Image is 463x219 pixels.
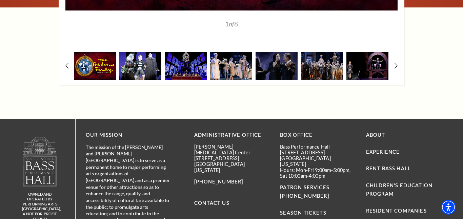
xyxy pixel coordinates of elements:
[165,52,207,80] img: A theatrical scene featuring a long table with characters, surrounded by ghostly figures and dram...
[194,161,270,173] p: [GEOGRAPHIC_DATA][US_STATE]
[280,155,356,167] p: [GEOGRAPHIC_DATA][US_STATE]
[366,166,411,171] a: Rent Bass Hall
[101,21,362,27] p: 1 8
[280,131,356,139] p: BOX OFFICE
[229,20,234,28] span: of
[210,52,252,80] img: A theatrical performance featuring characters in vintage costumes, with dramatic poses and expres...
[23,137,57,187] img: owned and operated by Performing Arts Fort Worth, A NOT-FOR-PROFIT 501(C)3 ORGANIZATION
[119,52,161,80] img: Three characters in theatrical costumes interact on stage, with a colorful backdrop. One wears a ...
[74,52,116,80] img: A stylized illustration of the Addams Family in a gold frame, with a dark red background. Text re...
[441,200,456,215] div: Accessibility Menu
[86,131,170,139] p: OUR MISSION
[80,31,95,46] div: Accessibility Menu
[366,208,427,214] a: Resident Companies
[194,200,229,206] a: Contact Us
[194,144,270,156] p: [PERSON_NAME][MEDICAL_DATA] Center
[346,52,388,80] img: A stage scene featuring a girl in a black dress and braids standing beside a seated boy in stripe...
[194,178,270,186] p: [PHONE_NUMBER]
[280,144,356,150] p: Bass Performance Hall
[194,155,270,161] p: [STREET_ADDRESS]
[366,132,385,138] a: About
[194,131,270,139] p: Administrative Office
[7,7,14,14] a: Open this option
[366,182,432,197] a: Children's Education Program
[280,150,356,155] p: [STREET_ADDRESS]
[366,149,400,155] a: Experience
[280,183,356,200] p: PATRON SERVICES [PHONE_NUMBER]
[280,167,356,179] p: Hours: Mon-Fri 9:00am-5:00pm, Sat 10:00am-4:00pm
[301,52,343,80] img: A theatrical performance featuring a diverse cast in elaborate costumes, with a gothic theme and ...
[18,6,84,14] a: Open this option
[256,52,298,80] img: A couple dances on stage, dressed in elegant costumes. The woman wears a dark, lace gown, while t...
